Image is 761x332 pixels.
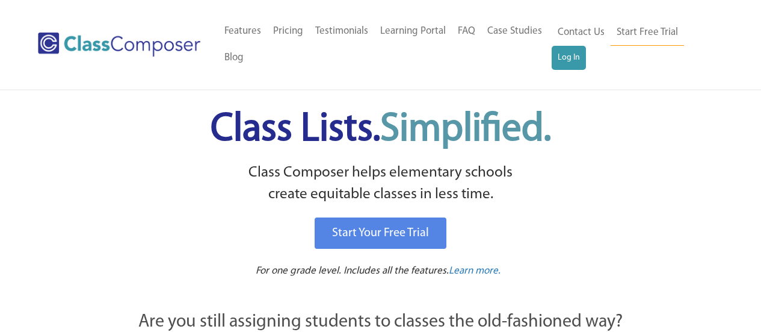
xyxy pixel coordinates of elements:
[552,46,586,70] a: Log In
[380,110,551,149] span: Simplified.
[72,162,689,206] p: Class Composer helps elementary schools create equitable classes in less time.
[218,18,267,45] a: Features
[332,227,429,239] span: Start Your Free Trial
[481,18,548,45] a: Case Studies
[267,18,309,45] a: Pricing
[309,18,374,45] a: Testimonials
[374,18,452,45] a: Learning Portal
[256,266,449,276] span: For one grade level. Includes all the features.
[315,218,446,249] a: Start Your Free Trial
[449,266,501,276] span: Learn more.
[452,18,481,45] a: FAQ
[611,19,684,46] a: Start Free Trial
[552,19,611,46] a: Contact Us
[38,33,200,57] img: Class Composer
[211,110,551,149] span: Class Lists.
[218,45,250,71] a: Blog
[552,19,714,70] nav: Header Menu
[218,18,552,71] nav: Header Menu
[449,264,501,279] a: Learn more.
